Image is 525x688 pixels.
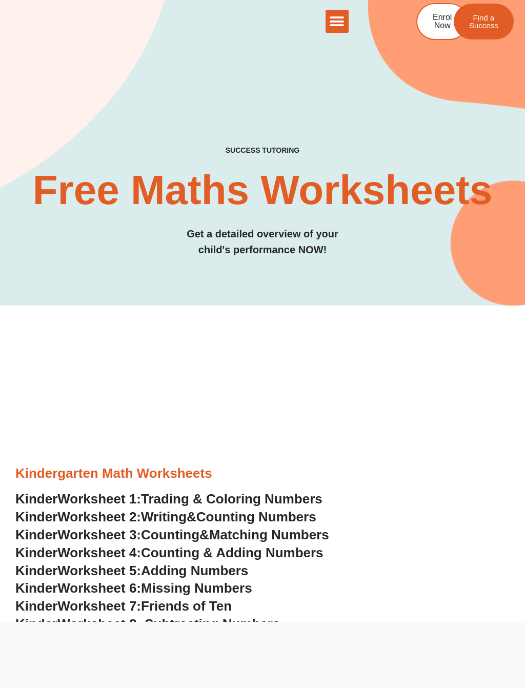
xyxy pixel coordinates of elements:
span: Kinder [15,527,57,542]
h3: Get a detailed overview of your child's performance NOW! [26,226,499,258]
div: Menu Toggle [326,10,349,33]
span: Worksheet 5: [57,563,141,578]
iframe: Advertisement [5,622,520,685]
a: KinderWorksheet 4:Counting & Adding Numbers [15,545,324,560]
a: KinderWorksheet 3:Counting&Matching Numbers [15,527,329,542]
span: Worksheet 1: [57,491,141,507]
span: Counting & Adding Numbers [141,545,324,560]
a: KinderWorksheet 5:Adding Numbers [15,563,248,578]
span: Kinder [15,563,57,578]
span: Kinder [15,580,57,596]
span: Worksheet 2: [57,509,141,524]
span: Worksheet 8: Subtracting Numbers [57,616,280,632]
a: KinderWorksheet 2:Writing&Counting Numbers [15,509,316,524]
a: Find a Success [454,4,514,39]
span: Enrol Now [433,13,452,30]
h2: Free Maths Worksheets​ [26,170,499,211]
span: Worksheet 3: [57,527,141,542]
span: Kinder [15,491,57,507]
span: Worksheet 7: [57,598,141,614]
a: KinderWorksheet 1:Trading & Coloring Numbers [15,491,322,507]
a: KinderWorksheet 8: Subtracting Numbers [15,616,280,632]
span: Kinder [15,616,57,632]
span: Matching Numbers [209,527,329,542]
h3: Kindergarten Math Worksheets [15,465,510,482]
span: Find a Success [469,14,498,29]
span: Missing Numbers [141,580,252,596]
span: Counting [141,527,199,542]
span: Kinder [15,509,57,524]
a: Enrol Now [416,3,468,40]
span: Worksheet 4: [57,545,141,560]
span: Friends of Ten [141,598,232,614]
span: Adding Numbers [141,563,248,578]
h4: SUCCESS TUTORING​ [26,146,499,155]
span: Kinder [15,598,57,614]
span: Kinder [15,545,57,560]
span: Trading & Coloring Numbers [141,491,322,507]
iframe: Advertisement [15,321,510,464]
span: Counting Numbers [196,509,316,524]
span: Worksheet 6: [57,580,141,596]
a: KinderWorksheet 7:Friends of Ten [15,598,232,614]
a: KinderWorksheet 6:Missing Numbers [15,580,252,596]
span: Writing [141,509,187,524]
